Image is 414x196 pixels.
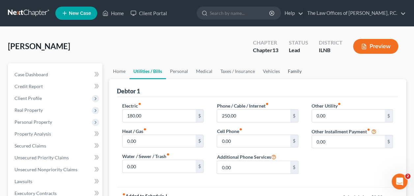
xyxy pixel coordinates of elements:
i: fiber_manual_record [138,102,141,106]
span: Client Profile [14,95,42,101]
a: Property Analysis [9,128,102,140]
span: Case Dashboard [14,72,48,77]
a: Home [109,63,129,79]
span: Unsecured Nonpriority Claims [14,167,77,172]
a: Taxes / Insurance [216,63,259,79]
a: The Law Offices of [PERSON_NAME], P.C. [304,7,406,19]
div: $ [290,135,298,147]
iframe: Intercom live chat [392,174,407,189]
a: Credit Report [9,81,102,92]
i: fiber_manual_record [122,193,125,196]
input: -- [123,160,195,173]
button: Preview [353,39,398,54]
i: fiber_manual_record [367,128,370,131]
div: Debtor 1 [117,87,140,95]
span: Credit Report [14,83,43,89]
div: Chapter [253,47,278,54]
label: Additional Phone Services [217,153,276,161]
a: Personal [166,63,192,79]
a: Lawsuits [9,176,102,187]
label: Phone / Cable / Internet [217,102,268,109]
a: Unsecured Nonpriority Claims [9,164,102,176]
input: -- [123,110,195,122]
span: 13 [272,47,278,53]
a: Unsecured Priority Claims [9,152,102,164]
div: $ [290,110,298,122]
a: Vehicles [259,63,284,79]
input: Search by name... [210,7,270,19]
a: Utilities / Bills [129,63,166,79]
a: Help [281,7,303,19]
i: fiber_manual_record [338,102,341,106]
div: $ [196,110,204,122]
a: Family [284,63,306,79]
span: New Case [69,11,91,16]
input: -- [123,135,195,147]
div: $ [385,135,393,148]
i: fiber_manual_record [265,102,268,106]
input: -- [217,110,290,122]
input: -- [217,161,290,174]
i: fiber_manual_record [166,153,170,156]
span: Personal Property [14,119,52,125]
div: $ [385,110,393,122]
span: 2 [405,174,410,179]
input: -- [312,110,385,122]
label: Other Installment Payment [312,128,370,135]
span: [PERSON_NAME] [8,41,70,51]
span: Executory Contracts [14,190,57,196]
label: Other Utility [312,102,341,109]
a: Secured Claims [9,140,102,152]
label: Electric [122,102,141,109]
div: $ [196,160,204,173]
a: Case Dashboard [9,69,102,81]
div: $ [290,161,298,174]
label: Heat / Gas [122,128,147,135]
input: -- [312,135,385,148]
div: District [319,39,343,47]
div: $ [196,135,204,147]
span: Unsecured Priority Claims [14,155,69,160]
label: Water / Sewer / Trash [122,153,170,160]
div: Chapter [253,39,278,47]
a: Medical [192,63,216,79]
div: ILNB [319,47,343,54]
span: Real Property [14,107,43,113]
input: -- [217,135,290,147]
span: Property Analysis [14,131,51,137]
div: Status [289,39,308,47]
a: Client Portal [127,7,170,19]
i: fiber_manual_record [239,128,242,131]
i: fiber_manual_record [143,128,147,131]
span: Secured Claims [14,143,46,148]
a: Home [99,7,127,19]
span: Lawsuits [14,179,32,184]
div: Lead [289,47,308,54]
label: Cell Phone [217,128,242,135]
